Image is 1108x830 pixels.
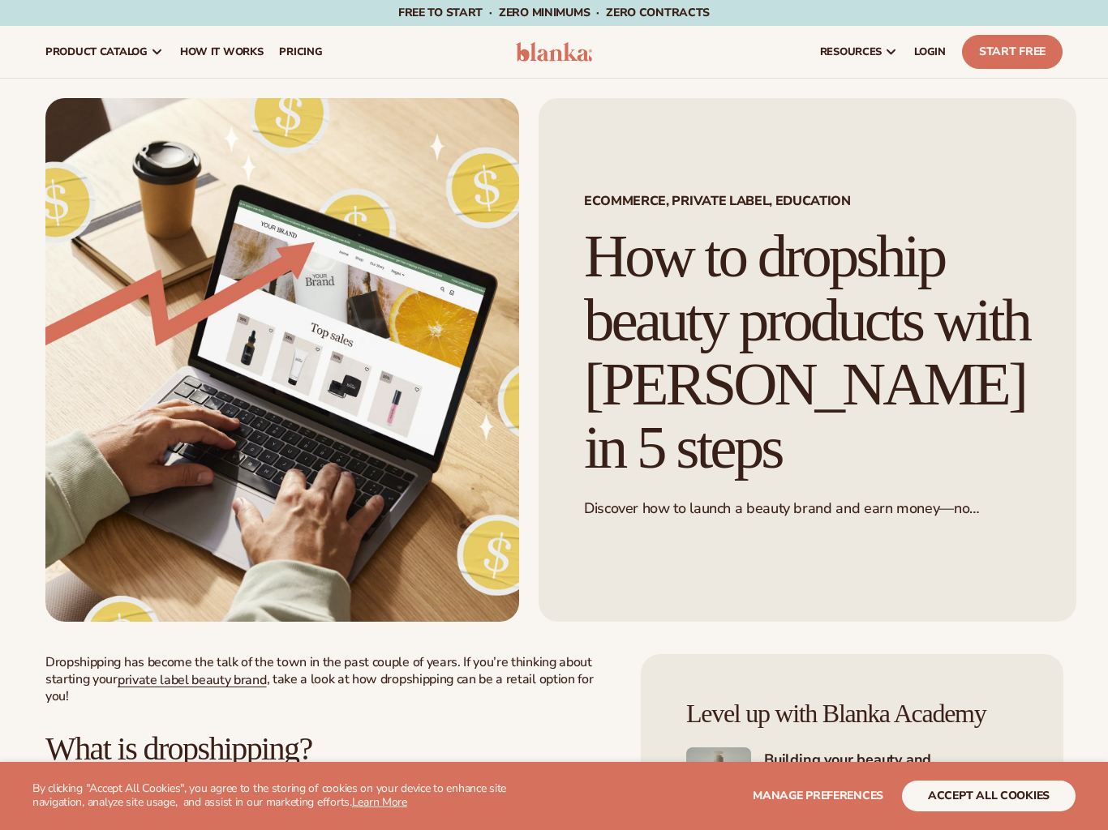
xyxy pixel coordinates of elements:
[32,782,553,810] p: By clicking "Accept All Cookies", you agree to the storing of cookies on your device to enhance s...
[686,747,1018,812] a: Shopify Image 2 Building your beauty and wellness brand with [PERSON_NAME]
[686,747,751,812] img: Shopify Image 2
[516,42,592,62] img: logo
[764,751,1018,809] h4: Building your beauty and wellness brand with [PERSON_NAME]
[584,499,1031,518] p: Discover how to launch a beauty brand and earn money—no inventory needed.
[914,45,946,58] span: LOGIN
[902,781,1076,811] button: accept all cookies
[812,26,906,78] a: resources
[753,788,883,803] span: Manage preferences
[962,35,1063,69] a: Start Free
[118,671,267,689] a: private label beauty brand
[45,654,609,705] p: Dropshipping has become the talk of the town in the past couple of years. If you’re thinking abou...
[279,45,322,58] span: pricing
[45,45,148,58] span: product catalog
[820,45,882,58] span: resources
[271,26,330,78] a: pricing
[45,731,609,767] h2: What is dropshipping?
[906,26,954,78] a: LOGIN
[584,195,1031,207] span: Ecommerce, Private Label, EDUCATION
[352,794,407,810] a: Learn More
[753,781,883,811] button: Manage preferences
[45,98,519,622] img: Growing money with ecommerce
[180,45,264,58] span: How It Works
[686,700,1018,728] h4: Level up with Blanka Academy
[584,225,1031,480] h1: How to dropship beauty products with [PERSON_NAME] in 5 steps
[398,5,710,20] span: Free to start · ZERO minimums · ZERO contracts
[172,26,272,78] a: How It Works
[37,26,172,78] a: product catalog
